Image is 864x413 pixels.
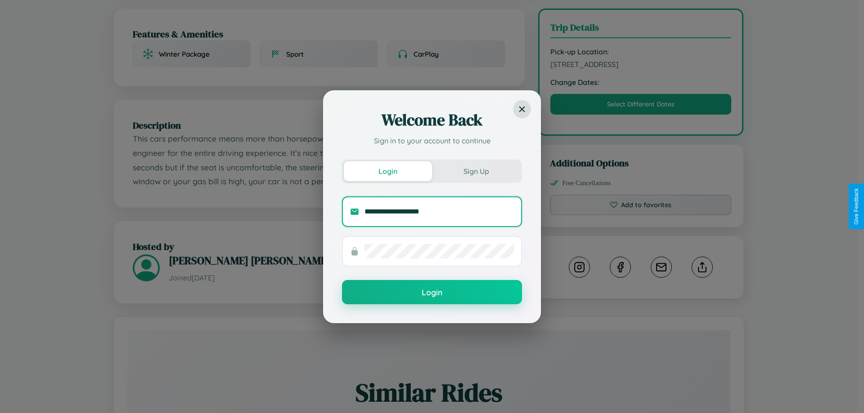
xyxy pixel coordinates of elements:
[342,109,522,131] h2: Welcome Back
[342,280,522,304] button: Login
[853,188,859,225] div: Give Feedback
[432,161,520,181] button: Sign Up
[344,161,432,181] button: Login
[342,135,522,146] p: Sign in to your account to continue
